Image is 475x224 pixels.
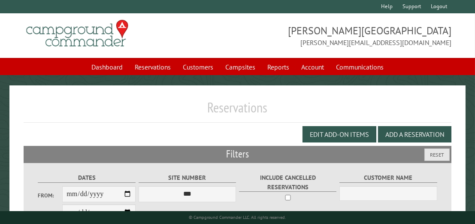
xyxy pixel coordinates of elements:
div: v 4.0.25 [24,14,42,21]
label: Include Cancelled Reservations [239,173,337,192]
label: Dates [38,173,136,183]
h1: Reservations [24,99,451,123]
label: To: [38,209,62,218]
img: website_grey.svg [14,22,21,29]
button: Reset [424,148,450,161]
img: logo_orange.svg [14,14,21,21]
div: Keywords by Traffic [95,51,145,56]
a: Reports [262,59,294,75]
label: Customer Name [339,173,437,183]
label: From: [38,191,62,200]
a: Campsites [220,59,260,75]
h2: Filters [24,146,451,162]
a: Customers [178,59,218,75]
a: Reservations [130,59,176,75]
a: Dashboard [86,59,128,75]
span: [PERSON_NAME][GEOGRAPHIC_DATA] [PERSON_NAME][EMAIL_ADDRESS][DOMAIN_NAME] [238,24,451,48]
a: Communications [331,59,389,75]
img: Campground Commander [24,17,131,50]
small: © Campground Commander LLC. All rights reserved. [189,215,286,220]
img: tab_domain_overview_orange.svg [23,50,30,57]
a: Account [296,59,329,75]
button: Add a Reservation [378,126,451,142]
button: Edit Add-on Items [303,126,376,142]
div: Domain: [DOMAIN_NAME] [22,22,94,29]
label: Site Number [139,173,236,183]
div: Domain Overview [33,51,77,56]
img: tab_keywords_by_traffic_grey.svg [85,50,92,57]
